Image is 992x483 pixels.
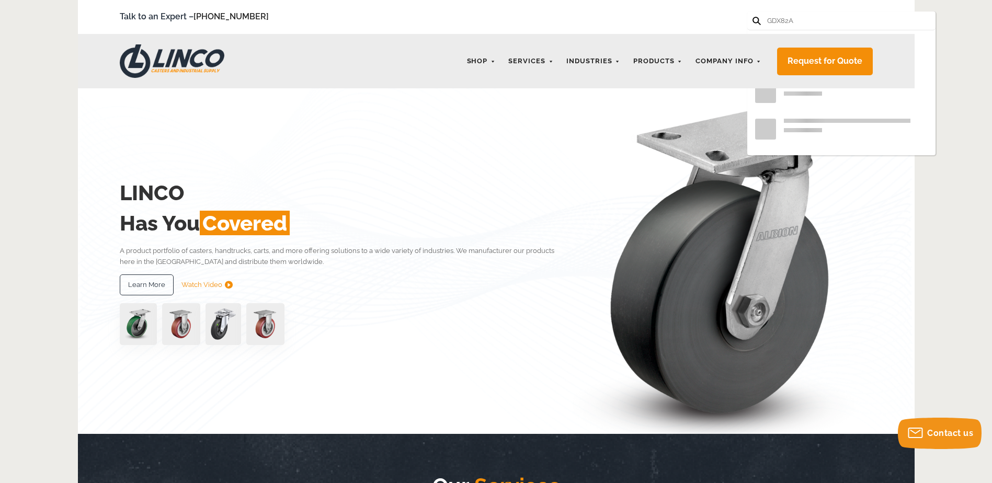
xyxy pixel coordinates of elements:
p: A product portfolio of casters, handtrucks, carts, and more offering solutions to a wide variety ... [120,245,570,268]
a: Services [503,51,558,72]
input: Search [766,11,858,30]
span: 0 [868,9,872,17]
a: Shop [462,51,501,72]
img: capture-59611-removebg-preview-1.png [162,303,200,345]
a: Learn More [120,274,174,295]
span: Talk to an Expert – [120,10,269,24]
a: Industries [561,51,625,72]
img: capture-59611-removebg-preview-1.png [246,303,284,345]
h2: Has You [120,208,570,238]
a: [PHONE_NUMBER] [193,11,269,21]
a: 0 [858,10,873,24]
img: linco_caster [573,88,873,434]
a: Request for Quote [777,48,873,75]
img: LINCO CASTERS & INDUSTRIAL SUPPLY [120,44,224,78]
button: Contact us [898,418,982,449]
img: subtract.png [225,281,233,289]
h2: LINCO [120,178,570,208]
img: lvwpp200rst849959jpg-30522-removebg-preview-1.png [206,303,241,345]
span: Contact us [927,428,973,438]
span: Covered [200,211,290,235]
a: Company Info [690,51,767,72]
a: Watch Video [181,274,233,295]
a: Products [628,51,688,72]
img: pn3orx8a-94725-1-1-.png [120,303,157,345]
